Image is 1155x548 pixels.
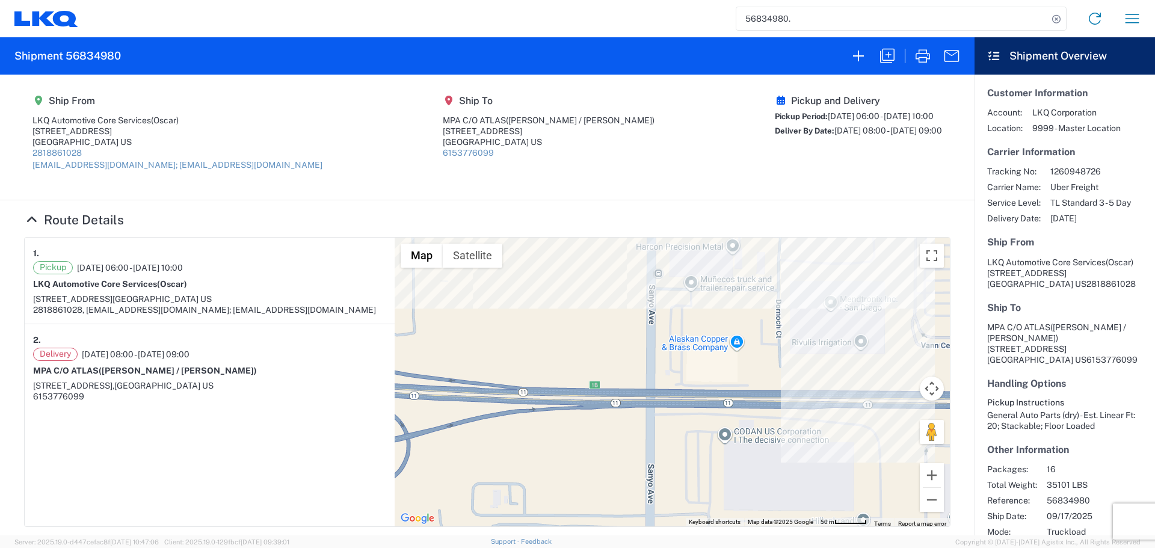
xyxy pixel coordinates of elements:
[1047,464,1150,475] span: 16
[1047,526,1150,537] span: Truckload
[32,95,322,106] h5: Ship From
[920,377,944,401] button: Map camera controls
[1047,479,1150,490] span: 35101 LBS
[1106,257,1133,267] span: (Oscar)
[987,526,1037,537] span: Mode:
[987,257,1142,289] address: [GEOGRAPHIC_DATA] US
[987,236,1142,248] h5: Ship From
[987,479,1037,490] span: Total Weight:
[157,279,187,289] span: (Oscar)
[987,197,1041,208] span: Service Level:
[1032,107,1121,118] span: LKQ Corporation
[77,262,183,273] span: [DATE] 06:00 - [DATE] 10:00
[987,268,1067,278] span: [STREET_ADDRESS]
[987,398,1142,408] h6: Pickup Instructions
[32,137,322,147] div: [GEOGRAPHIC_DATA] US
[398,511,437,526] a: Open this area in Google Maps (opens a new window)
[920,420,944,444] button: Drag Pegman onto the map to open Street View
[401,244,443,268] button: Show street map
[443,148,494,158] a: 6153776099
[987,495,1037,506] span: Reference:
[987,511,1037,522] span: Ship Date:
[33,391,386,402] div: 6153776099
[32,115,322,126] div: LKQ Automotive Core Services
[987,146,1142,158] h5: Carrier Information
[241,538,289,546] span: [DATE] 09:39:01
[1050,197,1131,208] span: TL Standard 3 - 5 Day
[82,349,189,360] span: [DATE] 08:00 - [DATE] 09:00
[748,519,813,525] span: Map data ©2025 Google
[1047,511,1150,522] span: 09/17/2025
[443,126,654,137] div: [STREET_ADDRESS]
[1050,213,1131,224] span: [DATE]
[33,333,41,348] strong: 2.
[987,257,1106,267] span: LKQ Automotive Core Services
[1032,123,1121,134] span: 9999 - Master Location
[491,538,521,545] a: Support
[987,123,1023,134] span: Location:
[1050,166,1131,177] span: 1260948726
[398,511,437,526] img: Google
[151,115,179,125] span: (Oscar)
[987,107,1023,118] span: Account:
[987,444,1142,455] h5: Other Information
[443,137,654,147] div: [GEOGRAPHIC_DATA] US
[987,410,1142,431] div: General Auto Parts (dry) - Est. Linear Ft: 20; Stackable; Floor Loaded
[987,213,1041,224] span: Delivery Date:
[775,126,834,135] span: Deliver By Date:
[987,302,1142,313] h5: Ship To
[1047,495,1150,506] span: 56834980
[987,464,1037,475] span: Packages:
[920,244,944,268] button: Toggle fullscreen view
[99,366,257,375] span: ([PERSON_NAME] / [PERSON_NAME])
[24,212,124,227] a: Hide Details
[32,126,322,137] div: [STREET_ADDRESS]
[1086,279,1136,289] span: 2818861028
[110,538,159,546] span: [DATE] 10:47:06
[898,520,946,527] a: Report a map error
[987,182,1041,192] span: Carrier Name:
[987,322,1142,365] address: [GEOGRAPHIC_DATA] US
[114,381,214,390] span: [GEOGRAPHIC_DATA] US
[689,518,741,526] button: Keyboard shortcuts
[112,294,212,304] span: [GEOGRAPHIC_DATA] US
[821,519,834,525] span: 50 m
[164,538,289,546] span: Client: 2025.19.0-129fbcf
[987,378,1142,389] h5: Handling Options
[920,463,944,487] button: Zoom in
[736,7,1048,30] input: Shipment, tracking or reference number
[506,115,654,125] span: ([PERSON_NAME] / [PERSON_NAME])
[955,537,1141,547] span: Copyright © [DATE]-[DATE] Agistix Inc., All Rights Reserved
[521,538,552,545] a: Feedback
[987,87,1142,99] h5: Customer Information
[817,518,870,526] button: Map Scale: 50 m per 50 pixels
[443,95,654,106] h5: Ship To
[32,160,322,170] a: [EMAIL_ADDRESS][DOMAIN_NAME]; [EMAIL_ADDRESS][DOMAIN_NAME]
[14,49,121,63] h2: Shipment 56834980
[14,538,159,546] span: Server: 2025.19.0-d447cefac8f
[874,520,891,527] a: Terms
[987,322,1126,354] span: MPA C/O ATLAS [STREET_ADDRESS]
[33,381,114,390] span: [STREET_ADDRESS],
[920,488,944,512] button: Zoom out
[33,294,112,304] span: [STREET_ADDRESS]
[33,366,257,375] strong: MPA C/O ATLAS
[33,304,386,315] div: 2818861028, [EMAIL_ADDRESS][DOMAIN_NAME]; [EMAIL_ADDRESS][DOMAIN_NAME]
[987,322,1126,343] span: ([PERSON_NAME] / [PERSON_NAME])
[443,115,654,126] div: MPA C/O ATLAS
[987,166,1041,177] span: Tracking No:
[775,112,828,121] span: Pickup Period:
[828,111,934,121] span: [DATE] 06:00 - [DATE] 10:00
[1086,355,1138,365] span: 6153776099
[443,244,502,268] button: Show satellite imagery
[33,246,39,261] strong: 1.
[33,261,73,274] span: Pickup
[33,279,187,289] strong: LKQ Automotive Core Services
[775,95,942,106] h5: Pickup and Delivery
[32,148,82,158] a: 2818861028
[975,37,1155,75] header: Shipment Overview
[834,126,942,135] span: [DATE] 08:00 - [DATE] 09:00
[1050,182,1131,192] span: Uber Freight
[33,348,78,361] span: Delivery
